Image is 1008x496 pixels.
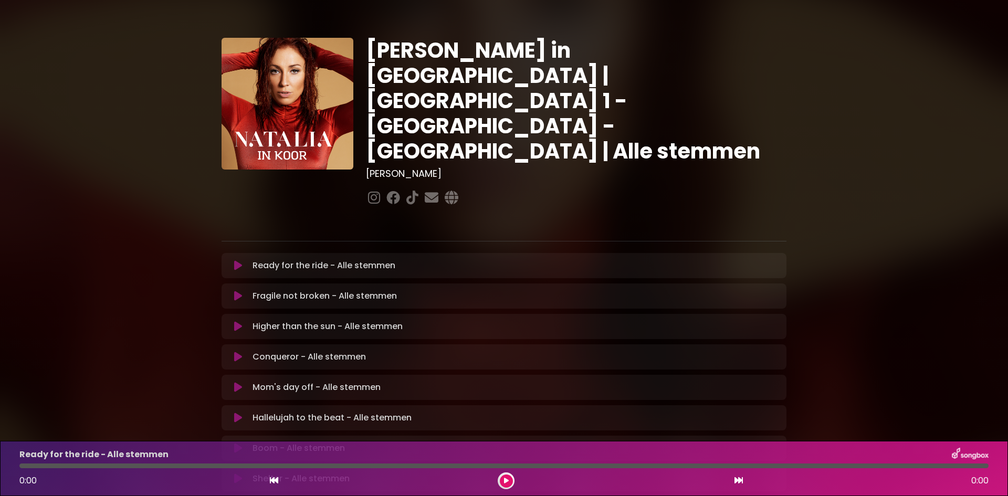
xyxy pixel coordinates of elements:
[366,168,786,180] h3: [PERSON_NAME]
[222,38,353,170] img: YTVS25JmS9CLUqXqkEhs
[19,474,37,487] span: 0:00
[971,474,989,487] span: 0:00
[253,411,412,424] p: Hallelujah to the beat - Alle stemmen
[253,320,403,333] p: Higher than the sun - Alle stemmen
[19,448,169,461] p: Ready for the ride - Alle stemmen
[253,351,366,363] p: Conqueror - Alle stemmen
[253,290,397,302] p: Fragile not broken - Alle stemmen
[366,38,786,164] h1: [PERSON_NAME] in [GEOGRAPHIC_DATA] | [GEOGRAPHIC_DATA] 1 - [GEOGRAPHIC_DATA] - [GEOGRAPHIC_DATA] ...
[952,448,989,461] img: songbox-logo-white.png
[253,381,381,394] p: Mom's day off - Alle stemmen
[253,259,395,272] p: Ready for the ride - Alle stemmen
